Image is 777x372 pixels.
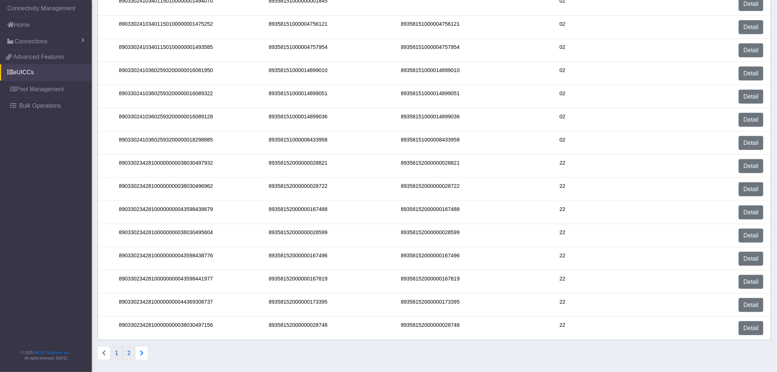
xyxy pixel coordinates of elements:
div: 89358152000000167496 [232,252,364,266]
div: 22 [496,182,629,196]
div: 89358152000000167819 [364,275,496,289]
a: Detail [739,229,763,243]
div: 89033023428100000000043598438776 [100,252,232,266]
div: 22 [496,159,629,173]
a: Pool Management [3,81,92,97]
div: 89358152000000028722 [232,182,364,196]
div: 89358152000000173395 [232,298,364,312]
a: Detail [739,252,763,266]
a: Detail [739,182,763,196]
div: 89033024103602593200000016089128 [100,113,232,127]
div: 89358152000000028748 [364,321,496,335]
div: 89358151000004757954 [232,43,364,57]
div: 89358152000000167819 [232,275,364,289]
div: 89358151000014899010 [364,67,496,81]
div: 89033023428100000000038030495604 [100,229,232,243]
a: Detail [739,90,763,104]
div: 89033023428100000000038030497156 [100,321,232,335]
div: 89358151000004757954 [364,43,496,57]
a: Detail [739,159,763,173]
div: 89358151000004756121 [232,20,364,34]
a: Detail [739,298,763,312]
div: 89358152000000028821 [364,159,496,173]
span: Advanced Features [13,53,64,61]
div: 89033023428100000000038030497932 [100,159,232,173]
div: 89033023428100000000043598438679 [100,205,232,219]
div: 89033023428100000000038030496962 [100,182,232,196]
div: 89033024103602593200000018298885 [100,136,232,150]
a: Detail [739,321,763,335]
div: 22 [496,229,629,243]
div: 89358151000008433958 [364,136,496,150]
div: 02 [496,67,629,81]
span: Connections [15,37,47,46]
div: 89358152000000028748 [232,321,364,335]
div: 89033024103401150100000001475252 [100,20,232,34]
div: 02 [496,43,629,57]
div: 89358151000004756121 [364,20,496,34]
div: 89358151000014899036 [364,113,496,127]
div: 89033023428100000000043598441977 [100,275,232,289]
div: 89358152000000028821 [232,159,364,173]
a: Telit IoT Solutions, Inc. [33,351,70,355]
div: 02 [496,136,629,150]
div: 89358151000014899051 [364,90,496,104]
div: 22 [496,252,629,266]
div: 89358151000014899051 [232,90,364,104]
button: 1 [110,346,123,360]
button: 2 [123,346,135,360]
div: 89358151000014899036 [232,113,364,127]
a: Detail [739,136,763,150]
div: 89358152000000028722 [364,182,496,196]
a: Detail [739,113,763,127]
div: 89358151000014899010 [232,67,364,81]
div: 89033024103602593200000016081950 [100,67,232,81]
div: 89358152000000167488 [364,205,496,219]
div: 22 [496,321,629,335]
div: 89033024103602593200000016089322 [100,90,232,104]
div: 22 [496,298,629,312]
a: Detail [739,275,763,289]
div: 89358152000000167496 [364,252,496,266]
a: Detail [739,20,763,34]
div: 89033023428100000000044369308737 [100,298,232,312]
div: 89358152000000173395 [364,298,496,312]
div: 89358152000000028599 [364,229,496,243]
div: 22 [496,205,629,219]
a: Bulk Operations [3,98,92,114]
a: Detail [739,67,763,81]
a: Detail [739,43,763,57]
div: 02 [496,90,629,104]
div: 02 [496,20,629,34]
span: Bulk Operations [19,101,61,110]
div: 89033024103401150100000001493585 [100,43,232,57]
div: 89358152000000167488 [232,205,364,219]
div: 02 [496,113,629,127]
nav: Connections list navigation [97,346,148,360]
a: Detail [739,205,763,219]
div: 89358151000008433958 [232,136,364,150]
div: 89358152000000028599 [232,229,364,243]
div: 22 [496,275,629,289]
